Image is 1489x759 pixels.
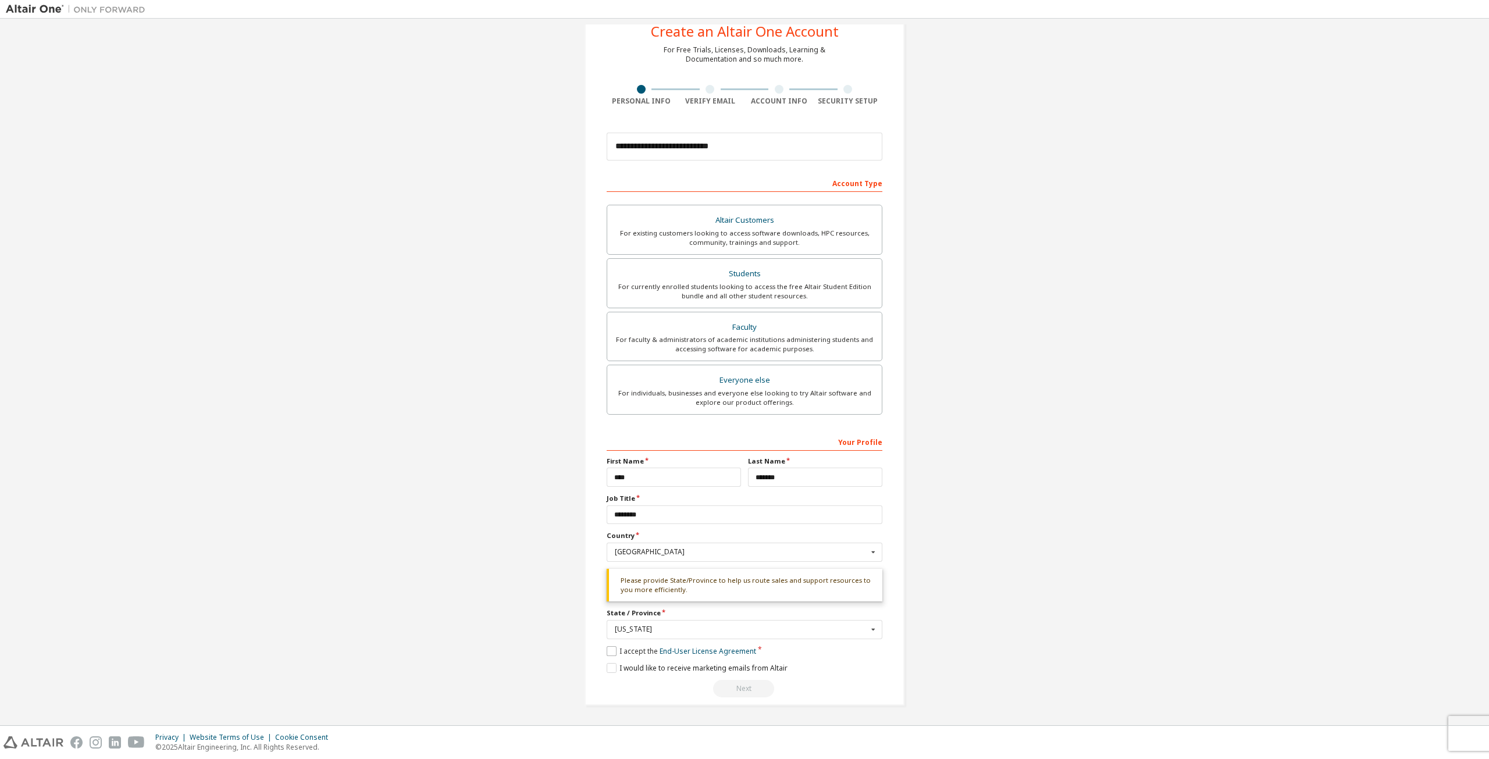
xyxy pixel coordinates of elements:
div: Cookie Consent [275,733,335,742]
div: Altair Customers [614,212,875,229]
img: Altair One [6,3,151,15]
div: Security Setup [814,97,883,106]
label: I would like to receive marketing emails from Altair [607,663,788,673]
div: Everyone else [614,372,875,389]
div: Create an Altair One Account [651,24,839,38]
div: Privacy [155,733,190,742]
a: End-User License Agreement [660,646,756,656]
div: Students [614,266,875,282]
img: youtube.svg [128,736,145,749]
div: For individuals, businesses and everyone else looking to try Altair software and explore our prod... [614,389,875,407]
div: For Free Trials, Licenses, Downloads, Learning & Documentation and so much more. [664,45,825,64]
label: Last Name [748,457,882,466]
div: Please provide State/Province to help us route sales and support resources to you more efficiently. [607,569,882,602]
div: [US_STATE] [615,626,868,633]
div: Read and acccept EULA to continue [607,680,882,697]
div: Personal Info [607,97,676,106]
img: altair_logo.svg [3,736,63,749]
div: [GEOGRAPHIC_DATA] [615,548,868,555]
img: linkedin.svg [109,736,121,749]
p: © 2025 Altair Engineering, Inc. All Rights Reserved. [155,742,335,752]
div: For faculty & administrators of academic institutions administering students and accessing softwa... [614,335,875,354]
div: Verify Email [676,97,745,106]
label: Country [607,531,882,540]
div: Account Type [607,173,882,192]
div: For currently enrolled students looking to access the free Altair Student Edition bundle and all ... [614,282,875,301]
div: Website Terms of Use [190,733,275,742]
img: facebook.svg [70,736,83,749]
label: Job Title [607,494,882,503]
label: I accept the [607,646,756,656]
div: Your Profile [607,432,882,451]
div: For existing customers looking to access software downloads, HPC resources, community, trainings ... [614,229,875,247]
div: Faculty [614,319,875,336]
div: Account Info [744,97,814,106]
label: First Name [607,457,741,466]
img: instagram.svg [90,736,102,749]
label: State / Province [607,608,882,618]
